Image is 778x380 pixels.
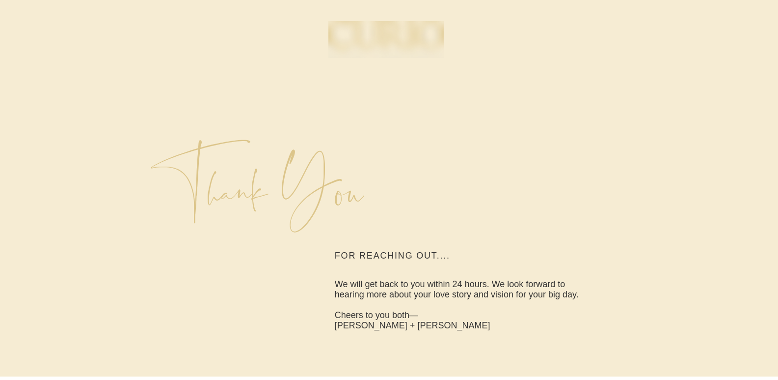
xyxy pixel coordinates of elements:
span: FOR REACHING OUT.... [335,251,450,261]
span: We will get back to you within 24 hours. We look forward to hearing more about your love story an... [335,279,579,299]
img: C_Logo.png [328,21,444,58]
span: Cheers to you both— [335,310,418,320]
span: [PERSON_NAME] + [PERSON_NAME] [335,321,490,330]
p: Thank You [71,135,441,242]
